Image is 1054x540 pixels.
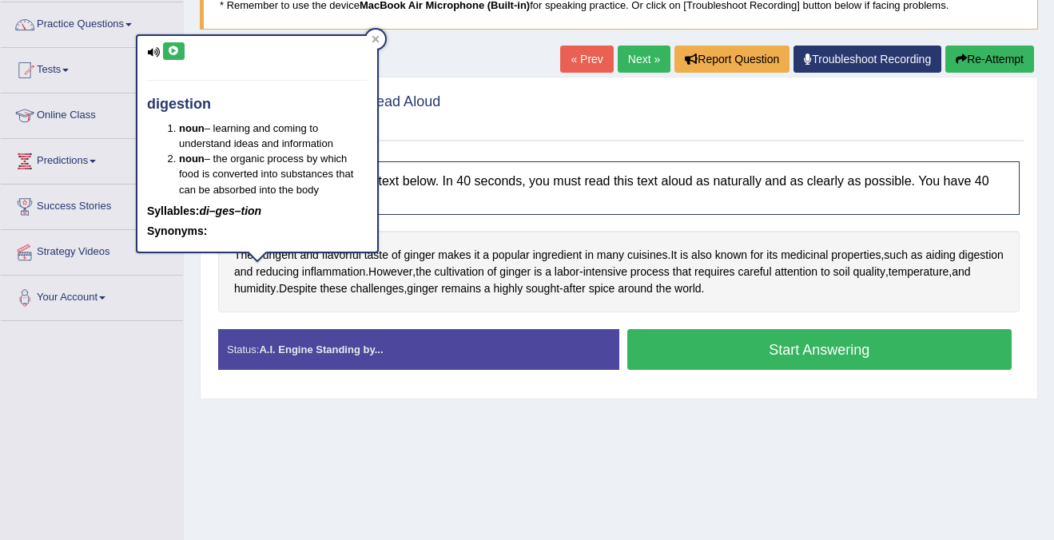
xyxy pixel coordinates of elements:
[474,247,479,264] span: Click to see word definition
[952,264,970,280] span: Click to see word definition
[630,264,670,280] span: Click to see word definition
[853,264,885,280] span: Click to see word definition
[533,247,583,264] span: Click to see word definition
[199,204,261,217] em: di–ges–tion
[1,2,183,42] a: Practice Questions
[218,161,1020,215] h4: Look at the text below. In 40 seconds, you must read this text aloud as naturally and as clearly ...
[959,247,1004,264] span: Click to see word definition
[673,264,691,280] span: Click to see word definition
[234,280,276,297] span: Click to see word definition
[674,280,701,297] span: Click to see word definition
[179,122,205,134] b: noun
[234,264,253,280] span: Click to see word definition
[256,264,299,280] span: Click to see word definition
[1,139,183,179] a: Predictions
[441,280,481,297] span: Click to see word definition
[487,264,497,280] span: Click to see word definition
[1,276,183,316] a: Your Account
[674,46,790,73] button: Report Question
[694,264,735,280] span: Click to see word definition
[583,264,627,280] span: Click to see word definition
[585,247,594,264] span: Click to see word definition
[627,329,1012,370] button: Start Answering
[656,280,671,297] span: Click to see word definition
[781,247,828,264] span: Click to see word definition
[147,205,368,217] h5: Syllables:
[738,264,771,280] span: Click to see word definition
[179,151,368,197] li: – the organic process by which food is converted into substances that can be absorbed into the body
[618,280,653,297] span: Click to see word definition
[884,247,908,264] span: Click to see word definition
[945,46,1034,73] button: Re-Attempt
[438,247,471,264] span: Click to see word definition
[484,280,491,297] span: Click to see word definition
[404,247,436,264] span: Click to see word definition
[627,247,668,264] span: Click to see word definition
[302,264,365,280] span: Click to see word definition
[833,264,850,280] span: Click to see word definition
[492,247,530,264] span: Click to see word definition
[218,231,1020,312] div: . , . , - , , . , - .
[670,247,677,264] span: Click to see word definition
[392,247,401,264] span: Click to see word definition
[911,247,923,264] span: Click to see word definition
[793,46,941,73] a: Troubleshoot Recording
[618,46,670,73] a: Next »
[889,264,949,280] span: Click to see word definition
[435,264,484,280] span: Click to see word definition
[259,343,383,355] strong: A.I. Engine Standing by...
[483,247,489,264] span: Click to see word definition
[766,247,778,264] span: Click to see word definition
[147,97,368,113] h4: digestion
[926,247,956,264] span: Click to see word definition
[680,247,688,264] span: Click to see word definition
[1,48,183,88] a: Tests
[147,225,368,237] h5: Synonyms:
[526,280,559,297] span: Click to see word definition
[179,153,205,165] b: noun
[560,46,613,73] a: « Prev
[774,264,817,280] span: Click to see word definition
[597,247,624,264] span: Click to see word definition
[691,247,712,264] span: Click to see word definition
[494,280,523,297] span: Click to see word definition
[715,247,747,264] span: Click to see word definition
[563,280,586,297] span: Click to see word definition
[407,280,438,297] span: Click to see word definition
[555,264,579,280] span: Click to see word definition
[218,329,619,370] div: Status:
[1,93,183,133] a: Online Class
[368,264,412,280] span: Click to see word definition
[831,247,881,264] span: Click to see word definition
[589,280,615,297] span: Click to see word definition
[351,280,404,297] span: Click to see word definition
[545,264,551,280] span: Click to see word definition
[279,280,316,297] span: Click to see word definition
[821,264,830,280] span: Click to see word definition
[534,264,542,280] span: Click to see word definition
[320,280,347,297] span: Click to see word definition
[179,121,368,151] li: – learning and coming to understand ideas and information
[416,264,431,280] span: Click to see word definition
[499,264,531,280] span: Click to see word definition
[750,247,763,264] span: Click to see word definition
[1,185,183,224] a: Success Stories
[1,230,183,270] a: Strategy Videos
